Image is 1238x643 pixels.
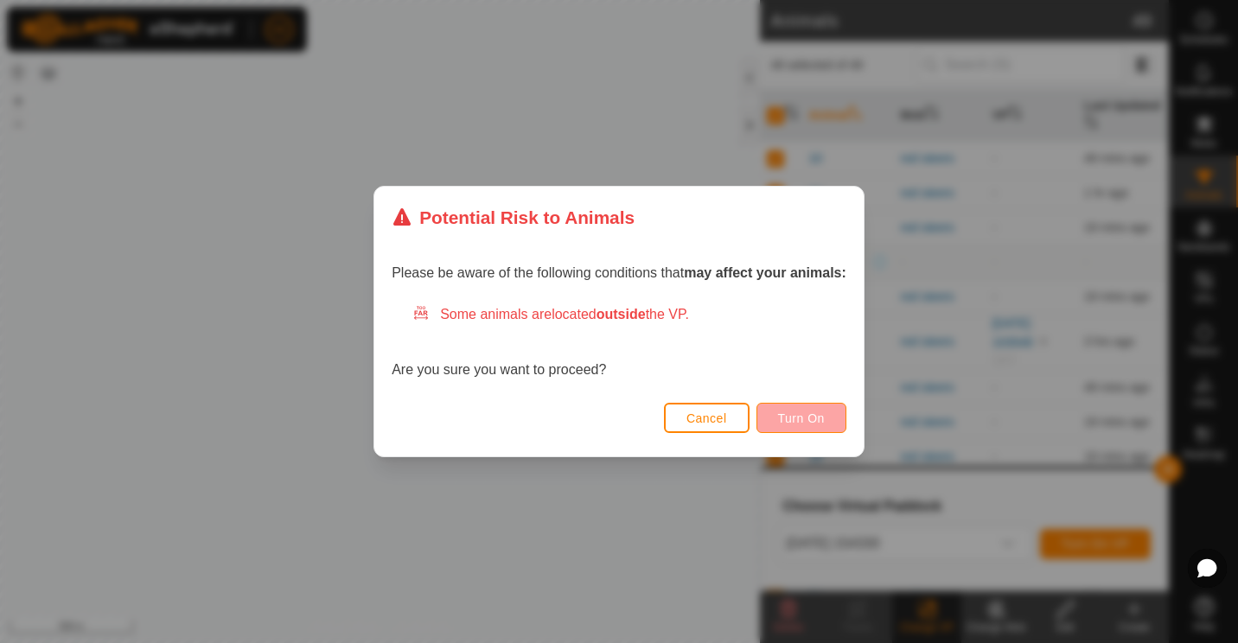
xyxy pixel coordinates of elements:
[684,265,846,280] strong: may affect your animals:
[664,403,750,433] button: Cancel
[392,265,846,280] span: Please be aware of the following conditions that
[392,204,635,231] div: Potential Risk to Animals
[686,411,727,425] span: Cancel
[552,307,689,321] span: located the VP.
[597,307,646,321] strong: outside
[392,304,846,380] div: Are you sure you want to proceed?
[756,403,846,433] button: Turn On
[778,411,825,425] span: Turn On
[412,304,846,325] div: Some animals are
